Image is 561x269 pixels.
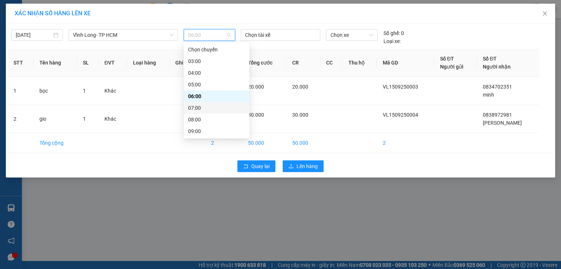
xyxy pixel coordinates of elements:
input: 15/09/2025 [16,31,52,39]
div: 08:00 [188,116,245,124]
td: gio [34,105,77,133]
div: Vĩnh Long [6,6,42,24]
span: Gửi: [6,7,18,15]
th: Loại hàng [127,49,169,77]
th: SL [77,49,99,77]
td: 1 [8,77,34,105]
td: bọc [34,77,77,105]
div: 0838972981 [47,24,106,34]
th: Tổng cước [242,49,286,77]
div: 06:00 [188,92,245,100]
div: Chọn chuyến [184,44,249,55]
span: Thu tiền rồi : [5,38,39,46]
span: minh [483,92,494,98]
span: 1 [83,88,86,94]
span: XÁC NHẬN SỐ HÀNG LÊN XE [15,10,91,17]
span: 06:00 [188,30,231,40]
span: upload [289,164,294,169]
div: Quận 5 [47,6,106,15]
td: 50.000 [242,133,286,153]
span: 20.000 [248,84,264,90]
th: Ghi chú [169,49,205,77]
button: Close [535,4,555,24]
td: 2 [205,133,242,153]
div: [PERSON_NAME] [47,15,106,24]
span: 30.000 [248,112,264,118]
span: Loại xe: [383,37,401,45]
span: VL1509250004 [383,112,418,118]
span: Số ĐT [483,56,497,62]
div: Chọn chuyến [188,46,245,54]
span: down [169,33,174,37]
div: 05:00 [188,81,245,89]
td: Khác [99,77,127,105]
span: Quay lại [251,162,270,170]
td: 50.000 [286,133,320,153]
span: Chọn xe [331,30,373,40]
span: 1 [83,116,86,122]
th: Thu hộ [343,49,377,77]
span: Người gửi [440,64,463,70]
th: ĐVT [99,49,127,77]
span: Vĩnh Long- TP HCM [73,30,173,40]
span: 0834702351 [483,84,512,90]
div: 09:00 [188,127,245,135]
span: Số ĐT [440,56,454,62]
div: 30.000 [5,38,43,55]
div: 03:00 [188,57,245,65]
button: uploadLên hàng [283,160,324,172]
span: 20.000 [292,84,308,90]
th: STT [8,49,34,77]
button: rollbackQuay lại [237,160,275,172]
span: Số ghế: [383,29,400,37]
span: VL1509250003 [383,84,418,90]
div: 04:00 [188,69,245,77]
span: 0838972981 [483,112,512,118]
td: 2 [377,133,434,153]
span: Lên hàng [297,162,318,170]
span: [PERSON_NAME] [483,120,522,126]
div: 07:00 [188,104,245,112]
td: 2 [8,105,34,133]
span: Người nhận [483,64,511,70]
th: Tên hàng [34,49,77,77]
td: Khác [99,105,127,133]
span: 30.000 [292,112,308,118]
th: CC [320,49,343,77]
div: 0 [383,29,404,37]
th: Mã GD [377,49,434,77]
span: Nhận: [47,7,65,15]
th: CR [286,49,320,77]
span: close [542,11,548,16]
td: Tổng cộng [34,133,77,153]
span: rollback [243,164,248,169]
